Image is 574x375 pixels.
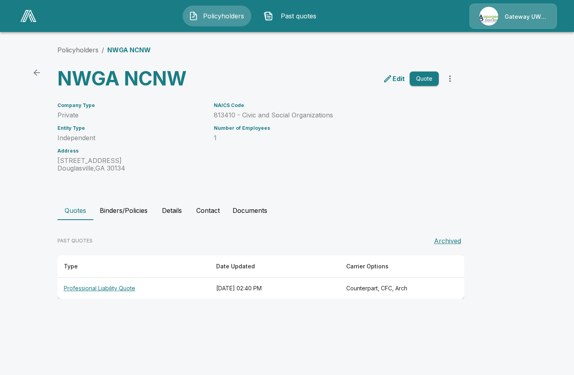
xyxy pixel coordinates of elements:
[393,74,405,83] p: Edit
[57,46,99,54] a: Policyholders
[57,148,204,154] h6: Address
[410,71,439,86] button: Quote
[57,255,210,278] th: Type
[107,45,151,55] p: NWGA NCNW
[57,201,517,220] div: policyholder tabs
[214,103,439,108] h6: NAICS Code
[154,201,190,220] button: Details
[57,125,204,131] h6: Entity Type
[442,71,458,87] button: more
[93,201,154,220] button: Binders/Policies
[214,125,439,131] h6: Number of Employees
[190,201,226,220] button: Contact
[57,201,93,220] button: Quotes
[29,65,45,81] a: back
[57,278,210,299] th: Professional Liability Quote
[20,10,36,22] img: AA Logo
[264,11,273,21] img: Past quotes Icon
[57,237,93,244] p: PAST QUOTES
[57,67,254,90] h3: NWGA NCNW
[210,278,340,299] th: [DATE] 02:40 PM
[340,278,441,299] th: Counterpart, CFC, Arch
[210,255,340,278] th: Date Updated
[340,255,441,278] th: Carrier Options
[214,111,439,119] p: 813410 - Civic and Social Organizations
[214,134,439,142] p: 1
[201,11,245,21] span: Policyholders
[258,6,326,26] button: Past quotes IconPast quotes
[189,11,198,21] img: Policyholders Icon
[381,72,406,85] a: edit
[276,11,320,21] span: Past quotes
[102,45,104,55] li: /
[431,233,464,249] button: Archived
[183,6,251,26] button: Policyholders IconPolicyholders
[57,255,464,299] table: responsive table
[57,157,204,172] p: [STREET_ADDRESS] Douglasville , GA 30134
[57,103,204,108] h6: Company Type
[57,111,204,119] p: Private
[57,45,151,55] nav: breadcrumb
[57,134,204,142] p: Independent
[226,201,274,220] button: Documents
